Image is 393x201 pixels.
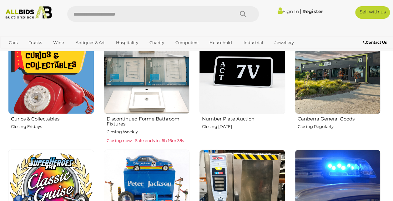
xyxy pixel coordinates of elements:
a: Industrial [239,37,267,48]
a: Number Plate Auction Closing [DATE] [199,28,285,145]
span: | [300,8,301,15]
a: Jewellery [270,37,298,48]
a: Sell with us [355,6,390,19]
a: Household [205,37,236,48]
a: Sign In [278,8,299,14]
a: Cars [5,37,22,48]
span: Closing now - Sale ends in: 6h 16m 38s [107,138,184,143]
h2: Discontinued Forme Bathroom Fixtures [107,115,190,126]
a: Discontinued Forme Bathroom Fixtures Closing Weekly Closing now - Sale ends in: 6h 16m 38s [103,28,190,145]
b: Contact Us [363,40,387,45]
a: Office [5,48,25,58]
button: Search [228,6,259,22]
h2: Curios & Collectables [11,115,94,121]
a: Curios & Collectables Closing Fridays [8,28,94,145]
a: Contact Us [363,39,388,46]
img: Discontinued Forme Bathroom Fixtures [104,28,190,114]
a: Sports [28,48,49,58]
h2: Number Plate Auction [202,115,285,121]
a: Trucks [25,37,46,48]
a: Antiques & Art [72,37,109,48]
p: Closing Weekly [107,128,190,135]
a: Register [302,8,323,14]
a: Wine [49,37,68,48]
a: Charity [145,37,168,48]
a: [GEOGRAPHIC_DATA] [52,48,104,58]
a: Canberra General Goods Closing Regularly [295,28,381,145]
img: Canberra General Goods [295,28,381,114]
img: Number Plate Auction [199,28,285,114]
h2: Canberra General Goods [298,115,381,121]
img: Allbids.com.au [3,6,55,19]
a: Hospitality [112,37,142,48]
img: Curios & Collectables [8,28,94,114]
a: Computers [171,37,202,48]
p: Closing [DATE] [202,123,285,130]
p: Closing Fridays [11,123,94,130]
p: Closing Regularly [298,123,381,130]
